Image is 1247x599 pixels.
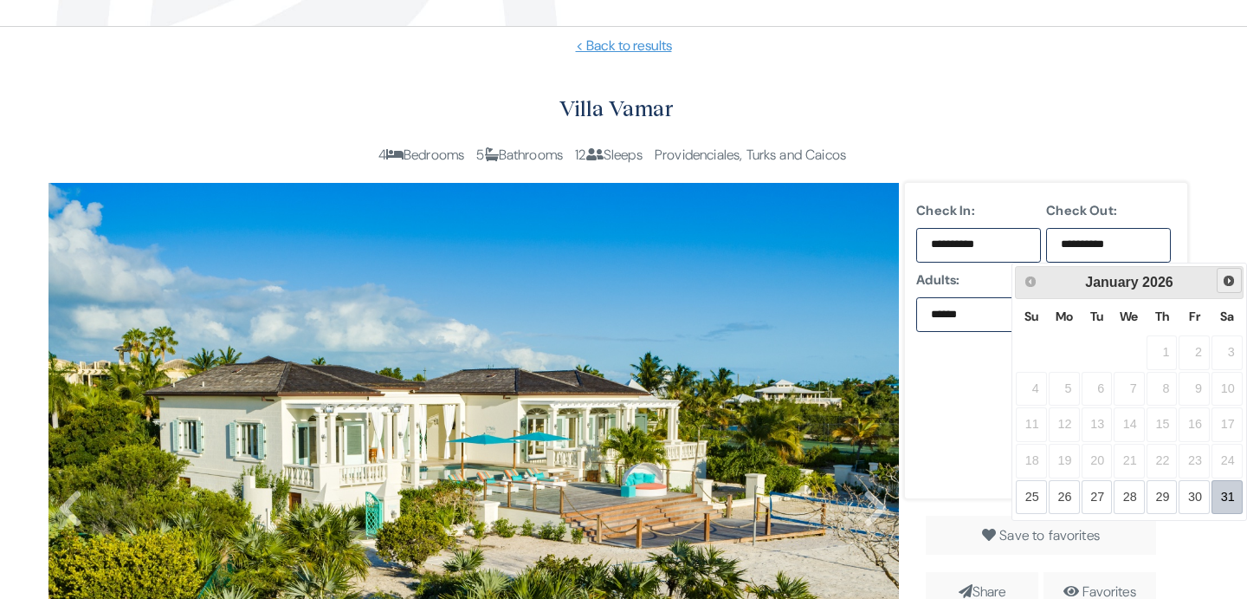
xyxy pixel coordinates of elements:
[916,270,1041,290] label: Adults:
[1085,275,1138,290] span: January
[1142,275,1173,290] span: 2026
[1211,480,1243,515] a: 31
[575,146,642,164] span: 12 Sleeps
[1120,309,1138,324] span: Wednesday
[1056,309,1073,324] span: Monday
[48,91,1185,127] h2: Villa Vamar
[1090,309,1103,324] span: Tuesday
[1082,480,1113,515] a: 27
[1155,309,1169,324] span: Thursday
[655,146,846,164] span: Providenciales, Turks and Caicos
[999,526,1100,544] span: Save to favorites
[916,200,1041,221] label: Check In:
[1147,480,1178,515] a: 29
[1217,268,1242,293] a: Next
[1222,274,1236,288] span: Next
[1024,309,1038,324] span: Sunday
[1179,480,1210,515] a: 30
[1220,309,1234,324] span: Saturday
[26,36,1221,56] a: < Back to results
[1114,480,1145,515] a: 28
[1189,309,1200,324] span: Friday
[378,146,465,164] span: 4 Bedrooms
[1016,480,1047,515] a: 25
[1046,200,1171,221] label: Check Out:
[476,146,563,164] span: 5 Bathrooms
[1049,480,1080,515] a: 26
